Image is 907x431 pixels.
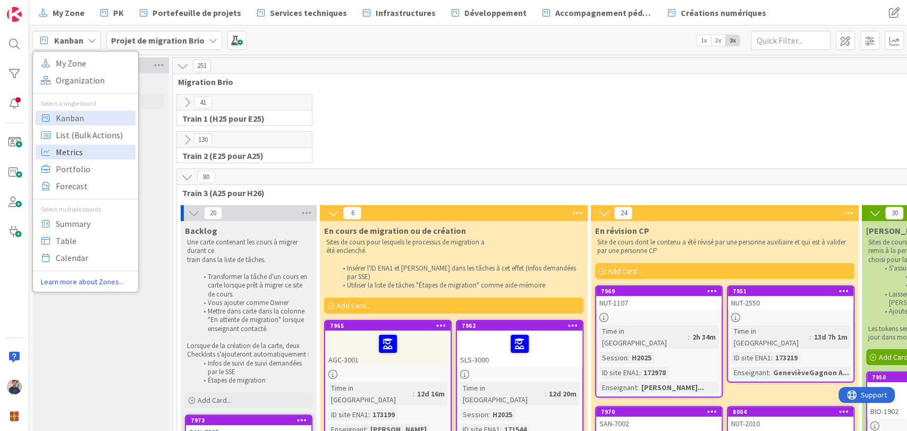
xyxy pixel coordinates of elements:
[629,352,654,364] div: H2025
[194,96,212,109] span: 41
[328,409,368,420] div: ID site ENA1
[681,6,766,19] span: Créations numériques
[599,325,688,349] div: Time in [GEOGRAPHIC_DATA]
[33,99,138,108] div: Select a single board
[186,416,311,425] div: 7973
[614,207,632,219] span: 24
[376,6,436,19] span: Infrastructures
[457,331,582,367] div: SLS-3000
[56,72,132,88] span: Organization
[641,367,668,378] div: 172978
[36,233,135,248] a: Table
[191,417,311,424] div: 7973
[414,388,447,400] div: 12d 16m
[197,171,215,183] span: 80
[36,145,135,159] a: Metrics
[464,6,527,19] span: Développement
[769,367,770,378] span: :
[711,35,725,46] span: 2x
[36,111,135,125] a: Kanban
[337,301,371,310] span: Add Card...
[36,73,135,88] a: Organization
[198,376,311,385] li: Étapes de migration
[328,382,413,405] div: Time in [GEOGRAPHIC_DATA]
[460,382,545,405] div: Time in [GEOGRAPHIC_DATA]
[187,342,310,359] p: Lorsque de la création de la carte, deux Checklists s'ajouteront automatiquement :
[56,110,132,126] span: Kanban
[596,286,722,296] div: 7969
[325,321,451,331] div: 7965
[637,382,639,393] span: :
[133,3,248,22] a: Portefeuille de projets
[690,331,718,343] div: 2h 34m
[601,408,722,416] div: 7970
[368,409,370,420] span: :
[56,144,132,160] span: Metrics
[728,407,853,417] div: 8004
[326,247,581,255] p: été enclenché.
[595,285,723,398] a: 7969NUT-1107Time in [GEOGRAPHIC_DATA]:2h 34mSession:H2025ID site ENA1:172978Enseignant:[PERSON_NA...
[490,409,515,420] div: H2025
[885,207,903,219] span: 30
[596,407,722,430] div: 7970SAN-7002
[811,331,850,343] div: 13d 7h 1m
[728,407,853,430] div: 8004NUT-2010
[731,325,810,349] div: Time in [GEOGRAPHIC_DATA]
[370,409,397,420] div: 173199
[56,127,132,143] span: List (Bulk Actions)
[111,35,205,46] b: Projet de migration Brio
[545,388,546,400] span: :
[595,225,649,236] span: En révision CP
[337,264,582,282] li: Insérer l'ID ENA1 et [PERSON_NAME] dans les tâches à cet effet (Infos demandées par SSE)
[639,367,641,378] span: :
[152,6,241,19] span: Portefeuille de projets
[185,225,217,236] span: Backlog
[628,352,629,364] span: :
[113,6,124,19] span: PK
[56,178,132,194] span: Forecast
[193,60,211,72] span: 251
[773,352,800,364] div: 173219
[597,238,852,256] p: Site de cours dont le contenu a été révisé par une personne auxiliaire et qui est à valider par u...
[599,367,639,378] div: ID site ENA1
[33,205,138,214] div: Select multiple boards
[488,409,490,420] span: :
[36,250,135,265] a: Calendar
[53,6,84,19] span: My Zone
[326,238,581,247] p: Sites de cours pour lesquels le processus de migration a
[555,6,652,19] span: Accompagnement pédagogique
[688,331,690,343] span: :
[727,285,854,383] a: 7951NUT-2550Time in [GEOGRAPHIC_DATA]:13d 7h 1mID site ENA1:173219Enseignant:GenevièveGagnon A...
[460,409,488,420] div: Session
[7,7,22,22] img: Visit kanbanzone.com
[194,133,212,146] span: 130
[36,128,135,142] a: List (Bulk Actions)
[608,266,642,276] span: Add Card...
[32,3,91,22] a: My Zone
[56,250,132,266] span: Calendar
[639,382,707,393] div: [PERSON_NAME]...
[728,286,853,296] div: 7951
[36,179,135,193] a: Forecast
[7,409,22,424] img: avatar
[330,322,451,329] div: 7965
[56,216,132,232] span: Summary
[187,256,310,264] p: train dans la liste de tâches.
[536,3,658,22] a: Accompagnement pédagogique
[601,288,722,295] div: 7969
[182,113,299,124] span: Train 1 (H25 pour E25)
[198,299,311,307] li: Vous ajouter comme Owner
[357,3,442,22] a: Infrastructures
[445,3,533,22] a: Développement
[771,352,773,364] span: :
[546,388,579,400] div: 12d 20m
[731,367,769,378] div: Enseignant
[22,2,48,14] span: Support
[596,286,722,310] div: 7969NUT-1107
[725,35,740,46] span: 3x
[731,352,771,364] div: ID site ENA1
[662,3,773,22] a: Créations numériques
[599,382,637,393] div: Enseignant
[413,388,414,400] span: :
[56,55,132,71] span: My Zone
